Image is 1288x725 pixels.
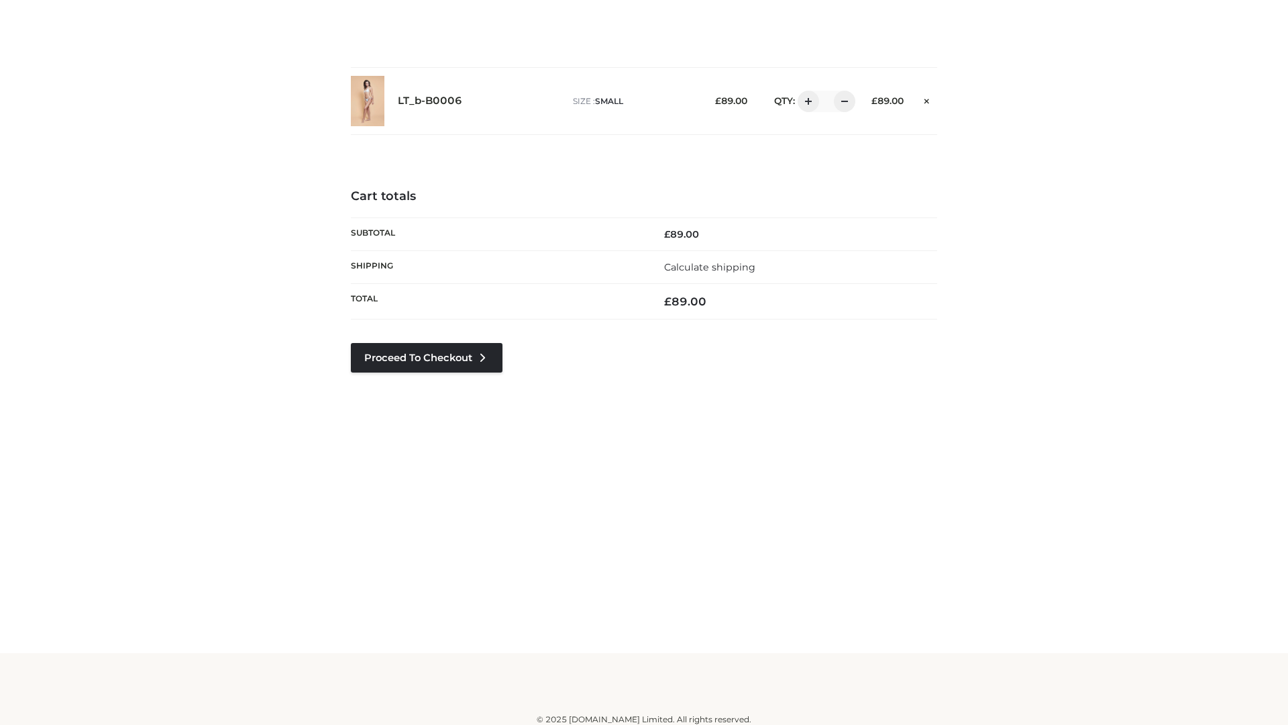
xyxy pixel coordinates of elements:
a: LT_b-B0006 [398,95,462,107]
span: £ [664,295,672,308]
a: Calculate shipping [664,261,755,273]
h4: Cart totals [351,189,937,204]
bdi: 89.00 [664,295,706,308]
th: Subtotal [351,217,644,250]
th: Total [351,284,644,320]
span: £ [664,228,670,240]
bdi: 89.00 [715,95,747,106]
a: Proceed to Checkout [351,343,502,373]
div: QTY: [761,91,851,112]
img: LT_b-B0006 - SMALL [351,76,384,126]
span: SMALL [595,96,623,106]
bdi: 89.00 [871,95,904,106]
a: Remove this item [917,91,937,108]
span: £ [871,95,877,106]
bdi: 89.00 [664,228,699,240]
span: £ [715,95,721,106]
p: size : [573,95,694,107]
th: Shipping [351,250,644,283]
